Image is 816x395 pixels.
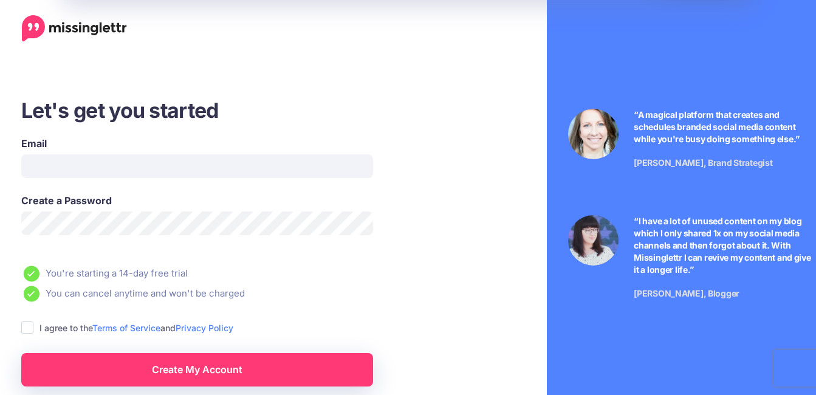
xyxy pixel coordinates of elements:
img: Testimonial by Laura Stanik [568,109,619,159]
font: You're starting a 14-day free trial [46,266,188,281]
a: Privacy Policy [176,323,233,333]
label: Create a Password [21,193,373,208]
font: You can cancel anytime and won't be charged [46,286,245,301]
a: Terms of Service [92,323,160,333]
p: “A magical platform that creates and schedules branded social media content while you're busy doi... [634,109,812,145]
img: Testimonial by Jeniffer Kosche [568,215,619,266]
p: “I have a lot of unused content on my blog which I only shared 1x on my social media channels and... [634,215,812,276]
h3: Let's get you started [21,97,447,124]
label: Email [21,136,373,151]
span: [PERSON_NAME], Brand Strategist [634,157,772,168]
label: I agree to the and [39,321,233,335]
a: Create My Account [21,353,373,386]
a: Home [22,15,127,42]
span: [PERSON_NAME], Blogger [634,288,739,298]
